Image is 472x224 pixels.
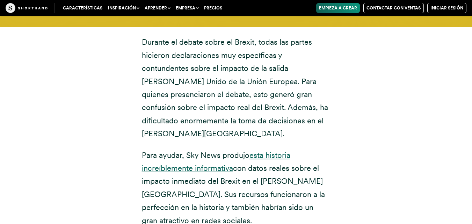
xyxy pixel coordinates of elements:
a: Características [60,3,105,13]
font: Empresa [176,6,195,10]
a: esta historia increíblemente informativa [142,151,290,173]
a: Iniciar sesión [427,3,466,13]
a: Empieza a crear [316,3,360,13]
button: Empresa [173,3,201,13]
font: Inspiración [108,6,136,10]
font: Características [63,6,102,10]
font: Precios [204,6,222,10]
button: Inspiración [105,3,142,13]
font: Para ayudar, Sky News produjo [142,151,249,160]
button: Aprender [142,3,173,13]
img: La artesanía [6,3,48,13]
font: Aprender [145,6,167,10]
a: Precios [201,3,225,13]
font: Iniciar sesión [430,6,463,10]
font: Contactar con Ventas [366,6,421,10]
font: Empieza a crear [319,6,357,10]
a: Contactar con Ventas [363,3,424,13]
font: Durante el debate sobre el Brexit, todas las partes hicieron declaraciones muy específicas y cont... [142,37,328,138]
